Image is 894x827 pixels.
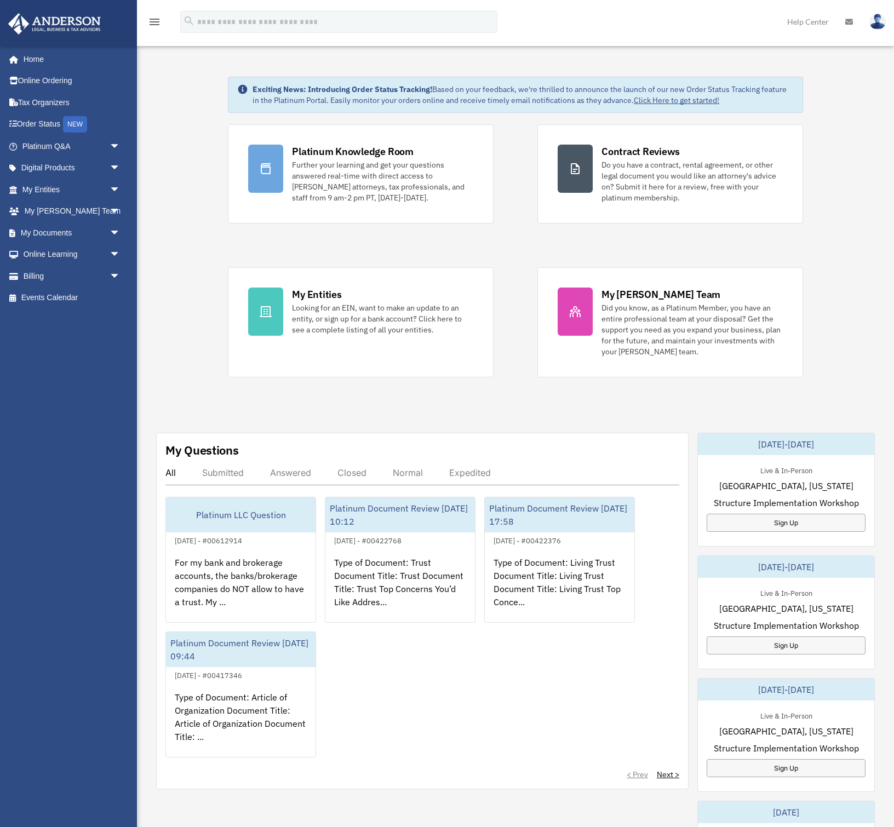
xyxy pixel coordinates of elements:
span: arrow_drop_down [110,157,131,180]
strong: Exciting News: Introducing Order Status Tracking! [253,84,432,94]
div: Based on your feedback, we're thrilled to announce the launch of our new Order Status Tracking fe... [253,84,794,106]
a: Sign Up [707,636,866,654]
a: Click Here to get started! [634,95,719,105]
span: arrow_drop_down [110,265,131,288]
div: My Entities [292,288,341,301]
div: Type of Document: Article of Organization Document Title: Article of Organization Document Title:... [166,682,316,767]
a: Online Learningarrow_drop_down [8,244,137,266]
div: [DATE] - #00422376 [485,534,570,545]
a: Platinum Document Review [DATE] 10:12[DATE] - #00422768Type of Document: Trust Document Title: Tr... [325,497,475,623]
span: Structure Implementation Workshop [714,496,859,509]
div: Submitted [202,467,244,478]
a: My Entitiesarrow_drop_down [8,179,137,200]
div: All [165,467,176,478]
a: My [PERSON_NAME] Team Did you know, as a Platinum Member, you have an entire professional team at... [537,267,803,377]
div: Normal [393,467,423,478]
div: My [PERSON_NAME] Team [601,288,720,301]
div: [DATE] - #00612914 [166,534,251,545]
a: My Documentsarrow_drop_down [8,222,137,244]
a: Platinum Knowledge Room Further your learning and get your questions answered real-time with dire... [228,124,494,223]
div: My Questions [165,442,239,458]
a: Billingarrow_drop_down [8,265,137,287]
div: Platinum Document Review [DATE] 10:12 [325,497,475,532]
span: [GEOGRAPHIC_DATA], [US_STATE] [719,602,853,615]
i: search [183,15,195,27]
img: User Pic [869,14,886,30]
span: Structure Implementation Workshop [714,619,859,632]
a: Platinum Document Review [DATE] 09:44[DATE] - #00417346Type of Document: Article of Organization ... [165,631,316,757]
div: For my bank and brokerage accounts, the banks/brokerage companies do NOT allow to have a trust. M... [166,547,316,633]
i: menu [148,15,161,28]
div: Answered [270,467,311,478]
a: Platinum LLC Question[DATE] - #00612914For my bank and brokerage accounts, the banks/brokerage co... [165,497,316,623]
div: NEW [63,116,87,133]
div: Did you know, as a Platinum Member, you have an entire professional team at your disposal? Get th... [601,302,783,357]
div: Platinum Knowledge Room [292,145,414,158]
span: arrow_drop_down [110,244,131,266]
a: Home [8,48,131,70]
span: [GEOGRAPHIC_DATA], [US_STATE] [719,479,853,492]
div: Live & In-Person [752,587,821,598]
a: Contract Reviews Do you have a contract, rental agreement, or other legal document you would like... [537,124,803,223]
div: [DATE]-[DATE] [698,679,874,700]
div: Live & In-Person [752,464,821,475]
div: Expedited [449,467,491,478]
div: [DATE] [698,801,874,823]
span: arrow_drop_down [110,222,131,244]
img: Anderson Advisors Platinum Portal [5,13,104,35]
a: Digital Productsarrow_drop_down [8,157,137,179]
a: Platinum Document Review [DATE] 17:58[DATE] - #00422376Type of Document: Living Trust Document Ti... [484,497,635,623]
div: Closed [337,467,366,478]
div: Live & In-Person [752,709,821,721]
div: [DATE] - #00422768 [325,534,410,545]
div: [DATE]-[DATE] [698,556,874,578]
a: Tax Organizers [8,91,137,113]
div: Platinum Document Review [DATE] 17:58 [485,497,634,532]
a: menu [148,19,161,28]
a: Order StatusNEW [8,113,137,136]
div: Do you have a contract, rental agreement, or other legal document you would like an attorney's ad... [601,159,783,203]
a: Sign Up [707,759,866,777]
div: [DATE] - #00417346 [166,669,251,680]
span: arrow_drop_down [110,200,131,223]
div: Type of Document: Trust Document Title: Trust Document Title: Trust Top Concerns You’d Like Addre... [325,547,475,633]
a: Sign Up [707,514,866,532]
div: Further your learning and get your questions answered real-time with direct access to [PERSON_NAM... [292,159,473,203]
span: arrow_drop_down [110,135,131,158]
div: [DATE]-[DATE] [698,433,874,455]
div: Type of Document: Living Trust Document Title: Living Trust Document Title: Living Trust Top Conc... [485,547,634,633]
div: Contract Reviews [601,145,680,158]
a: Events Calendar [8,287,137,309]
div: Platinum LLC Question [166,497,316,532]
span: arrow_drop_down [110,179,131,201]
div: Platinum Document Review [DATE] 09:44 [166,632,316,667]
a: My Entities Looking for an EIN, want to make an update to an entity, or sign up for a bank accoun... [228,267,494,377]
a: My [PERSON_NAME] Teamarrow_drop_down [8,200,137,222]
span: [GEOGRAPHIC_DATA], [US_STATE] [719,725,853,738]
a: Next > [657,769,679,780]
a: Online Ordering [8,70,137,92]
a: Platinum Q&Aarrow_drop_down [8,135,137,157]
span: Structure Implementation Workshop [714,742,859,755]
div: Looking for an EIN, want to make an update to an entity, or sign up for a bank account? Click her... [292,302,473,335]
